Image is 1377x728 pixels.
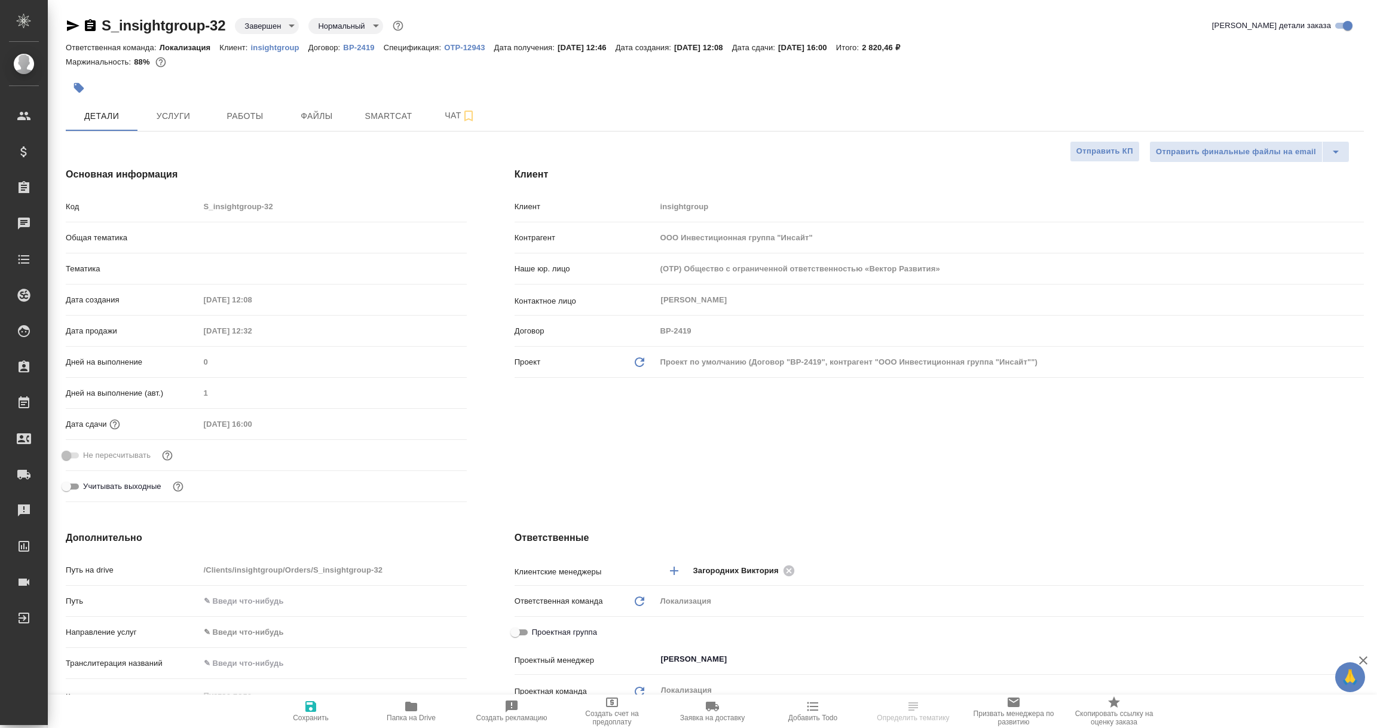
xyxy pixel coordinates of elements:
[66,325,200,337] p: Дата продажи
[293,714,329,722] span: Сохранить
[616,43,674,52] p: Дата создания:
[170,479,186,494] button: Выбери, если сб и вс нужно считать рабочими днями для выполнения заказа.
[361,695,461,728] button: Папка на Drive
[200,291,304,308] input: Пустое поле
[788,714,837,722] span: Добавить Todo
[1070,141,1140,162] button: Отправить КП
[235,18,299,34] div: Завершен
[66,356,200,368] p: Дней на выполнение
[360,109,417,124] span: Smartcat
[200,654,467,672] input: ✎ Введи что-нибудь
[66,595,200,607] p: Путь
[1335,662,1365,692] button: 🙏
[200,322,304,339] input: Пустое поле
[515,167,1364,182] h4: Клиент
[763,695,863,728] button: Добавить Todo
[73,109,130,124] span: Детали
[515,201,656,213] p: Клиент
[66,657,200,669] p: Транслитерация названий
[656,322,1364,339] input: Пустое поле
[200,415,304,433] input: Пустое поле
[444,42,494,52] a: OTP-12943
[515,263,656,275] p: Наше юр. лицо
[1340,665,1360,690] span: 🙏
[515,566,656,578] p: Клиентские менеджеры
[1064,695,1164,728] button: Скопировать ссылку на оценку заказа
[261,695,361,728] button: Сохранить
[515,531,1364,545] h4: Ответственные
[515,232,656,244] p: Контрагент
[343,43,383,52] p: ВР-2419
[216,109,274,124] span: Работы
[200,561,467,579] input: Пустое поле
[107,417,123,432] button: Если добавить услуги и заполнить их объемом, то дата рассчитается автоматически
[515,686,587,698] p: Проектная команда
[680,714,745,722] span: Заявка на доставку
[387,714,436,722] span: Папка на Drive
[153,54,169,70] button: 284.55 RUB;
[66,691,200,703] p: Комментарии клиента
[662,695,763,728] button: Заявка на доставку
[656,229,1364,246] input: Пустое поле
[476,714,547,722] span: Создать рекламацию
[200,384,467,402] input: Пустое поле
[66,232,200,244] p: Общая тематика
[66,43,160,52] p: Ответственная команда:
[515,325,656,337] p: Договор
[656,198,1364,215] input: Пустое поле
[660,556,688,585] button: Добавить менеджера
[1076,145,1133,158] span: Отправить КП
[461,695,562,728] button: Создать рекламацию
[732,43,778,52] p: Дата сдачи:
[1149,141,1323,163] button: Отправить финальные файлы на email
[343,42,383,52] a: ВР-2419
[219,43,250,52] p: Клиент:
[134,57,152,66] p: 88%
[251,42,308,52] a: insightgroup
[66,294,200,306] p: Дата создания
[461,109,476,123] svg: Подписаться
[66,418,107,430] p: Дата сдачи
[66,387,200,399] p: Дней на выполнение (авт.)
[66,19,80,33] button: Скопировать ссылку для ЯМессенджера
[66,626,200,638] p: Направление услуг
[558,43,616,52] p: [DATE] 12:46
[515,595,603,607] p: Ответственная команда
[66,531,467,545] h4: Дополнительно
[200,259,467,279] div: ​
[288,109,345,124] span: Файлы
[515,654,656,666] p: Проектный менеджер
[1357,570,1360,572] button: Open
[862,43,909,52] p: 2 820,46 ₽
[1071,709,1157,726] span: Скопировать ссылку на оценку заказа
[204,626,452,638] div: ✎ Введи что-нибудь
[674,43,732,52] p: [DATE] 12:08
[200,353,467,371] input: Пустое поле
[693,563,798,578] div: Загородних Виктория
[515,356,541,368] p: Проект
[693,565,786,577] span: Загородних Виктория
[200,622,467,643] div: ✎ Введи что-нибудь
[569,709,655,726] span: Создать счет на предоплату
[494,43,558,52] p: Дата получения:
[1149,141,1350,163] div: split button
[66,57,134,66] p: Маржинальность:
[83,481,161,493] span: Учитывать выходные
[971,709,1057,726] span: Призвать менеджера по развитию
[562,695,662,728] button: Создать счет на предоплату
[656,352,1364,372] div: Проект по умолчанию (Договор "ВР-2419", контрагент "ООО Инвестиционная группа "Инсайт"")
[66,263,200,275] p: Тематика
[200,228,467,248] div: ​
[200,198,467,215] input: Пустое поле
[390,18,406,33] button: Доп статусы указывают на важность/срочность заказа
[102,17,225,33] a: S_insightgroup-32
[160,43,220,52] p: Локализация
[863,695,963,728] button: Определить тематику
[160,448,175,463] button: Включи, если не хочешь, чтобы указанная дата сдачи изменилась после переставления заказа в 'Подтв...
[241,21,284,31] button: Завершен
[314,21,368,31] button: Нормальный
[145,109,202,124] span: Услуги
[66,201,200,213] p: Код
[432,108,489,123] span: Чат
[384,43,444,52] p: Спецификация:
